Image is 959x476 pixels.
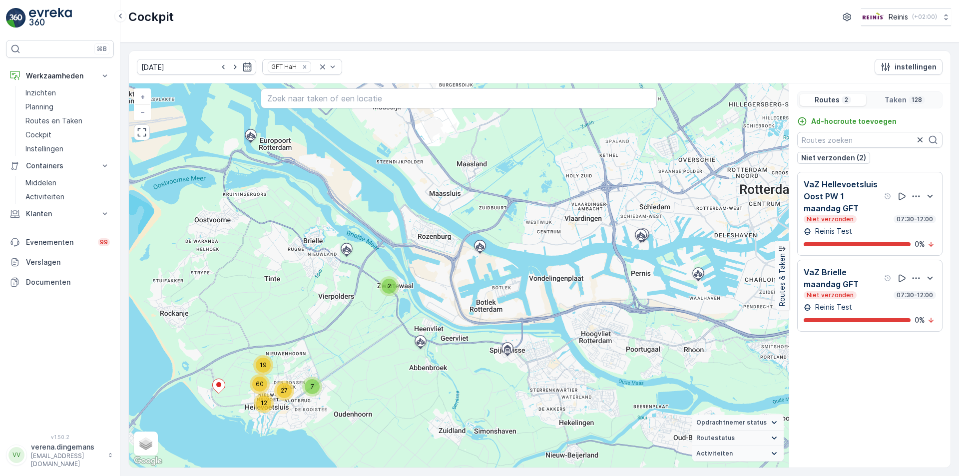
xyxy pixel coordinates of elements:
input: dd/mm/yyyy [137,59,256,75]
div: 27 [274,381,294,401]
p: Routes & Taken [777,253,787,306]
p: Inzichten [25,88,56,98]
button: Werkzaamheden [6,66,114,86]
span: + [140,92,145,101]
p: 2 [844,96,849,104]
div: GFT HaH [268,62,298,71]
img: logo [6,8,26,28]
p: ⌘B [97,45,107,53]
div: 7 [302,377,322,397]
p: verena.dingemans [31,442,103,452]
span: Activiteiten [696,450,733,458]
img: Google [131,455,164,468]
a: Instellingen [21,142,114,156]
span: 7 [311,383,314,390]
p: Niet verzonden [806,291,855,299]
summary: Routestatus [692,431,784,446]
p: 0 % [915,315,925,325]
div: 2 [379,276,399,296]
p: Routes en Taken [25,116,82,126]
a: Middelen [21,176,114,190]
a: In zoomen [135,89,150,104]
p: Niet verzonden [806,215,855,223]
p: instellingen [895,62,937,72]
p: VaZ Brielle maandag GFT [804,266,882,290]
p: Evenementen [26,237,92,247]
p: VaZ Hellevoetsluis Oost PW 1 maandag GFT [804,178,882,214]
a: Routes en Taken [21,114,114,128]
div: 12 [254,393,274,413]
button: Containers [6,156,114,176]
p: 128 [911,96,923,104]
summary: Opdrachtnemer status [692,415,784,431]
p: Taken [885,95,907,105]
p: Planning [25,102,53,112]
div: help tooltippictogram [884,274,892,282]
p: Werkzaamheden [26,71,94,81]
p: Routes [815,95,840,105]
p: Niet verzonden (2) [801,153,866,163]
p: Middelen [25,178,56,188]
div: help tooltippictogram [884,192,892,200]
p: 0 % [915,239,925,249]
p: Ad-hocroute toevoegen [811,116,897,126]
a: Inzichten [21,86,114,100]
img: Reinis-Logo-Vrijstaand_Tekengebied-1-copy2_aBO4n7j.png [861,11,885,22]
a: Verslagen [6,252,114,272]
p: 99 [100,238,108,246]
div: 19 [253,355,273,375]
span: 12 [261,399,267,407]
button: VVverena.dingemans[EMAIL_ADDRESS][DOMAIN_NAME] [6,442,114,468]
a: Evenementen99 [6,232,114,252]
a: Documenten [6,272,114,292]
a: Layers [135,433,157,455]
input: Routes zoeken [797,132,943,148]
p: Activiteiten [25,192,64,202]
span: Routestatus [696,434,735,442]
a: Uitzoomen [135,104,150,119]
p: Reinis [889,12,908,22]
summary: Activiteiten [692,446,784,462]
p: ( +02:00 ) [912,13,937,21]
p: Documenten [26,277,110,287]
span: 60 [256,380,264,388]
input: Zoek naar taken of een locatie [261,88,657,108]
div: VV [8,447,24,463]
img: logo_light-DOdMpM7g.png [29,8,72,28]
p: Containers [26,161,94,171]
span: Opdrachtnemer status [696,419,767,427]
a: Ad-hocroute toevoegen [797,116,897,126]
a: Activiteiten [21,190,114,204]
p: Klanten [26,209,94,219]
span: − [140,107,145,116]
div: Remove GFT HaH [299,63,310,71]
p: Cockpit [128,9,174,25]
a: Dit gebied openen in Google Maps (er wordt een nieuw venster geopend) [131,455,164,468]
p: 07:30-12:00 [896,215,934,223]
a: Planning [21,100,114,114]
span: 2 [388,282,391,290]
p: Cockpit [25,130,51,140]
p: [EMAIL_ADDRESS][DOMAIN_NAME] [31,452,103,468]
button: Niet verzonden (2) [797,152,870,164]
button: Reinis(+02:00) [861,8,951,26]
span: v 1.50.2 [6,434,114,440]
button: instellingen [875,59,943,75]
p: Reinis Test [813,226,852,236]
p: Verslagen [26,257,110,267]
button: Klanten [6,204,114,224]
span: 19 [260,361,267,369]
p: Reinis Test [813,302,852,312]
a: Cockpit [21,128,114,142]
p: 07:30-12:00 [896,291,934,299]
div: 60 [250,374,270,394]
span: 27 [281,387,288,394]
p: Instellingen [25,144,63,154]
